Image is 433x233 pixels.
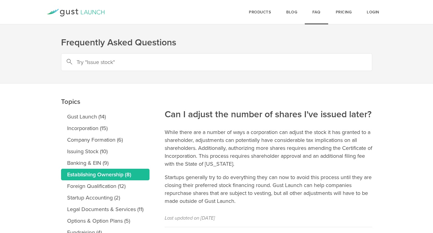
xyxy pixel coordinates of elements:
[61,215,149,227] a: Options & Option Plans (5)
[165,173,372,205] p: Startups generally try to do everything they can now to avoid this process until they are closing...
[61,203,149,215] a: Legal Documents & Services (11)
[61,37,372,49] h1: Frequently Asked Questions
[61,134,149,146] a: Company Formation (6)
[165,214,372,222] p: Last updated on [DATE]
[61,55,149,108] h2: Topics
[61,146,149,157] a: Issuing Stock (10)
[61,122,149,134] a: Incorporation (15)
[61,180,149,192] a: Foreign Qualification (12)
[61,53,372,71] input: Try "Issue stock"
[61,111,149,122] a: Gust Launch (14)
[165,128,372,168] p: While there are a number of ways a corporation can adjust the stock it has granted to a sharehold...
[61,192,149,203] a: Startup Accounting (2)
[61,169,149,180] a: Establishing Ownership (8)
[165,67,372,121] h2: Can I adjust the number of shares I've issued later?
[61,157,149,169] a: Banking & EIN (9)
